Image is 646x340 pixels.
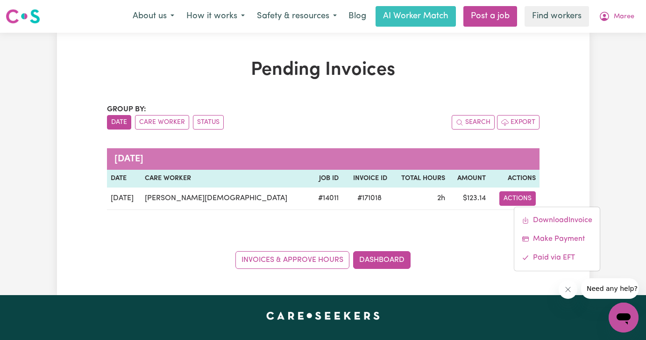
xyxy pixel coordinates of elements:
[490,170,539,188] th: Actions
[559,280,577,299] iframe: Close message
[514,230,600,248] a: Make Payment
[311,188,342,210] td: # 14011
[437,195,445,202] span: 2 hours
[376,6,456,27] a: AI Worker Match
[107,170,141,188] th: Date
[514,207,600,271] div: Actions
[452,115,495,130] button: Search
[107,148,540,170] caption: [DATE]
[107,59,540,81] h1: Pending Invoices
[135,115,189,130] button: sort invoices by care worker
[266,312,380,319] a: Careseekers home page
[497,115,540,130] button: Export
[614,12,634,22] span: Maree
[593,7,640,26] button: My Account
[107,106,146,113] span: Group by:
[235,251,349,269] a: Invoices & Approve Hours
[311,170,342,188] th: Job ID
[449,188,490,210] td: $ 123.14
[141,188,311,210] td: [PERSON_NAME][DEMOGRAPHIC_DATA]
[141,170,311,188] th: Care Worker
[514,211,600,230] a: Download invoice #171018
[343,6,372,27] a: Blog
[514,248,600,267] a: Mark invoice #171018 as paid via EFT
[525,6,589,27] a: Find workers
[107,115,131,130] button: sort invoices by date
[353,251,411,269] a: Dashboard
[581,278,639,299] iframe: Message from company
[6,6,40,27] a: Careseekers logo
[352,193,387,204] span: # 171018
[180,7,251,26] button: How it works
[499,191,536,206] button: Actions
[127,7,180,26] button: About us
[609,303,639,333] iframe: Button to launch messaging window
[193,115,224,130] button: sort invoices by paid status
[463,6,517,27] a: Post a job
[342,170,391,188] th: Invoice ID
[251,7,343,26] button: Safety & resources
[391,170,449,188] th: Total Hours
[449,170,490,188] th: Amount
[107,188,141,210] td: [DATE]
[6,8,40,25] img: Careseekers logo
